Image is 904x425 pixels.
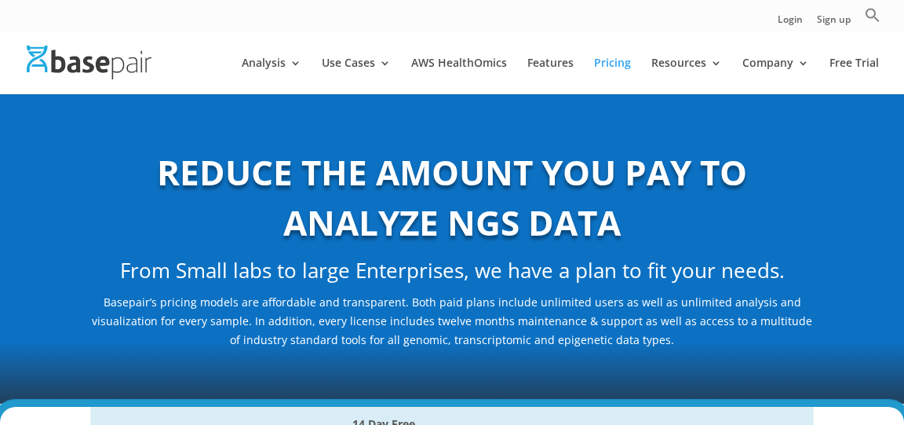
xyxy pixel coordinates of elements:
a: Pricing [594,57,631,94]
a: Free Trial [829,57,879,94]
a: AWS HealthOmics [411,57,507,94]
img: Basepair [27,46,151,79]
h2: From Small labs to large Enterprises, we have a plan to fit your needs. [90,256,814,294]
span: Basepair’s pricing models are affordable and transparent. Both paid plans include unlimited users... [92,295,812,347]
a: Company [742,57,809,94]
a: Sign up [817,15,851,31]
a: Features [527,57,574,94]
a: Resources [651,57,722,94]
a: Use Cases [322,57,391,94]
a: Search Icon Link [865,7,880,31]
iframe: Drift Widget Chat Controller [826,346,885,406]
b: REDUCE THE AMOUNT YOU PAY TO ANALYZE NGS DATA [157,148,747,246]
a: Analysis [242,57,301,94]
a: Login [778,15,803,31]
svg: Search [865,7,880,23]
